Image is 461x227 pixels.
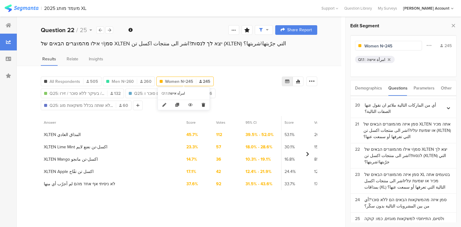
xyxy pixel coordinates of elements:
div: Q1.1 [161,91,167,96]
span: Share Report [287,28,312,32]
div: Support [321,4,338,13]
span: 260 [140,78,152,85]
div: סמן/י אילו מהמוצרים הבאים של XLTEN יצא לך לנסות?اشر الى منتجات اكسل تن (XLTEN) التي جرّبتها\شربتها؟ [364,146,452,165]
span: 37.6% [186,181,198,187]
div: Parameters [414,80,435,96]
img: segmanta logo [5,5,38,12]
div: 2025 מעמד מותג XL [44,5,86,11]
span: Results [42,56,56,62]
span: Insights [89,56,103,62]
span: 57 [216,144,221,150]
span: Women N=245 [165,78,193,85]
section: XLTEN Lime Mint اكسل-تن نعنع لايم [44,144,107,150]
div: 21 [355,121,363,140]
input: Segment name... [364,43,417,49]
span: 112 [216,132,222,138]
span: 505 [86,78,98,85]
span: 123 [314,168,321,175]
div: סמן איזה מהמוצרים הבאים של XLTEN אתה מכיר או שמעת עליו?اشر الى منتجات اكسل تن (XLTEN) التي تعرفها... [363,121,452,140]
span: Score [285,120,294,125]
div: امرأة אישה [168,91,206,96]
span: Relate [67,56,78,62]
span: 42 [216,168,221,175]
span: 268 [314,132,321,138]
div: Demographics [355,80,382,96]
div: [PERSON_NAME] Account [403,5,449,11]
span: 170 [314,181,321,187]
span: 95% CI [246,120,257,125]
span: 33.7% [285,181,295,187]
div: امرأة אישה [367,57,385,62]
div: 23 [355,171,364,190]
span: Q25: לפעמים משקאות עם סוכר ו... [134,90,197,97]
span: / [76,26,78,35]
span: 31.5% - 43.6% [246,181,273,187]
span: 132 [110,90,121,97]
span: 92 [216,181,221,187]
span: 16.8% [285,156,295,162]
section: לא ניסיתי אף אחד מהם لم أجرّب أي منها [44,181,115,187]
section: XLTEN Mango اكسل-تن مانجو [44,156,98,162]
div: 20 [355,102,365,115]
span: 17.1% [186,168,196,175]
span: Edit Segment [350,22,379,29]
a: Question Library [341,5,375,11]
section: XLTEN Apple اكسل تن تفّاح [44,168,94,175]
div: أي من الماركات التالية ملائم ان نقول عنها الصفات التالية؟ [365,102,445,115]
span: 245 [199,78,210,85]
span: 85 [314,156,319,162]
section: XLTEN المذاق العادي [44,132,81,138]
span: Q25: בעיקר ללא סוכר / זירו /... [50,90,104,97]
span: Answer [44,120,56,125]
div: סמן איזה מהמשקאות הבאים הם ללא סוכר?أي من بين المشروبات التالية بدون سكّر؟ [364,197,452,209]
span: Men N=260 [112,78,134,85]
span: 23.3% [186,144,198,150]
span: 24.4% [285,168,296,175]
span: Q25: לא שותה בכלל משקאות מוג... [50,102,113,109]
span: 45.7% [186,132,198,138]
span: 30.1% [285,144,295,150]
div: | [41,5,42,12]
div: 22 [355,146,364,165]
span: 12.4% - 21.9% [246,168,272,175]
span: 60 [119,102,128,109]
span: Votes [216,120,225,125]
b: Question 22 [41,26,74,35]
span: 18.0% - 28.6% [246,144,273,150]
span: 14.7% [186,156,197,162]
div: 245 [440,43,452,49]
div: 24 [355,197,364,209]
div: Q1.1 [358,57,364,62]
span: Score [186,120,196,125]
div: Other [441,80,452,96]
span: 36 [216,156,221,162]
span: 39.5% - 52.0% [246,132,274,138]
a: My Surveys [375,5,400,11]
div: : [365,57,367,62]
div: Questions [388,80,408,96]
span: 10.3% - 19.1% [246,156,271,162]
span: All Respondents [50,78,80,85]
span: Votes [314,120,324,125]
span: 25 [80,26,87,35]
div: סמן איזה מהמוצרים הבאים של XL בטעמים אתה מכיר או שמעת עליוاشر الى منتجات اكسل بمذاقات (XL) التالي... [364,171,452,190]
span: 53.1% [285,132,294,138]
div: סמן/י אילו מהמוצרים הבאים של XLTEN יצא לך לנסות?اشر الى منتجات اكسل تن (XLTEN) التي جرّبتها\شربتها؟ [41,40,317,47]
span: 152 [314,144,321,150]
div: : [167,91,168,96]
